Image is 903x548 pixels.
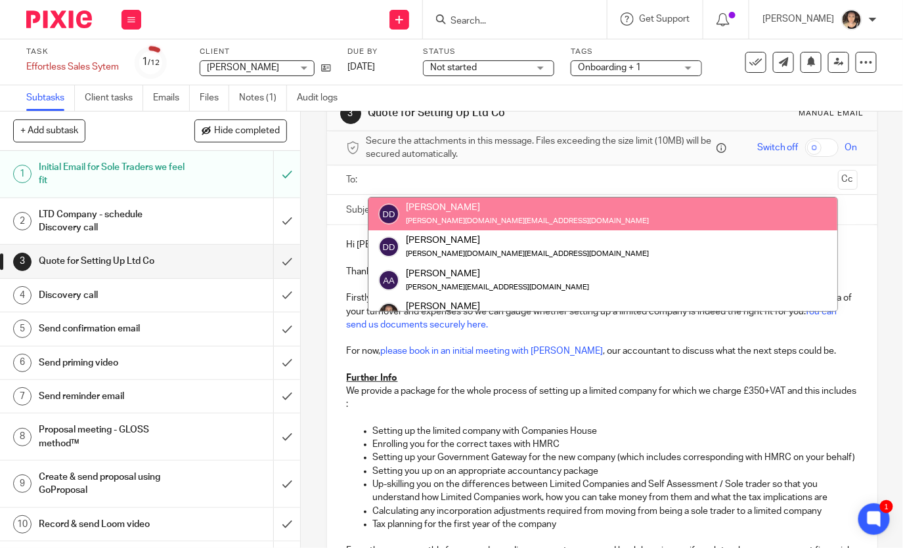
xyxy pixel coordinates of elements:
small: /12 [148,59,160,66]
h1: Proposal meeting - GLOSS method™ [39,420,187,453]
u: Further Info [347,373,398,383]
span: Switch off [757,141,799,154]
h1: Send reminder email [39,387,187,406]
div: 6 [13,354,32,372]
img: 324535E6-56EA-408B-A48B-13C02EA99B5D.jpeg [841,9,862,30]
small: [PERSON_NAME][DOMAIN_NAME][EMAIL_ADDRESS][DOMAIN_NAME] [406,250,649,257]
button: Cc [838,170,858,190]
h1: Discovery call [39,285,187,305]
div: 8 [13,428,32,446]
h1: LTD Company - schedule Discovery call [39,205,187,238]
div: [PERSON_NAME] [406,234,649,247]
div: 1 [143,54,160,70]
img: svg%3E [378,203,399,224]
span: [DATE] [347,62,375,72]
h1: Send confirmation email [39,319,187,339]
p: We provide a package for the whole process of setting up a limited company for which we charge £3... [347,385,858,411]
p: Tax planning for the first year of the company [373,518,858,531]
button: Hide completed [194,119,287,142]
div: 2 [13,212,32,230]
span: Not started [430,63,477,72]
p: Setting up your Government Gateway for the new company (which includes corresponding with HMRC on... [373,451,858,464]
div: 3 [13,253,32,271]
label: Client [200,47,331,57]
a: Subtasks [26,85,75,111]
h1: Quote for Setting Up Ltd Co [39,251,187,271]
input: Search [449,16,567,28]
small: [PERSON_NAME][EMAIL_ADDRESS][DOMAIN_NAME] [406,284,589,291]
div: 1 [880,500,893,513]
img: svg%3E [378,270,399,291]
div: 10 [13,515,32,534]
span: Secure the attachments in this message. Files exceeding the size limit (10MB) will be secured aut... [366,135,714,161]
div: 4 [13,286,32,305]
a: Audit logs [297,85,347,111]
p: For now, , our accountant to discuss what the next steps could be. [347,345,858,358]
div: [PERSON_NAME] [406,300,589,313]
span: On [845,141,858,154]
span: Hide completed [214,126,280,137]
p: Hi [PERSON_NAME] [347,238,858,251]
div: 5 [13,320,32,338]
a: please book in an initial meeting with [PERSON_NAME] [381,347,604,356]
div: [PERSON_NAME] [406,201,649,214]
h1: Quote for Setting Up Ltd Co [368,106,630,120]
div: Manual email [799,108,864,119]
p: Firstly, I wonder if you have done your 23/24 Self Assessment Tax Return? If so, it would be good... [347,291,858,331]
h1: Create & send proposal using GoProposal [39,467,187,501]
h1: Send priming video [39,353,187,373]
div: 7 [13,387,32,406]
small: [PERSON_NAME][DOMAIN_NAME][EMAIL_ADDRESS][DOMAIN_NAME] [406,217,649,224]
span: Onboarding + 1 [578,63,641,72]
div: 1 [13,165,32,183]
a: Files [200,85,229,111]
label: Tags [571,47,702,57]
p: Enrolling you for the correct taxes with HMRC [373,438,858,451]
p: Thank you for getting in touch with us – we would be delighted to help you with your business. [347,265,858,278]
span: Get Support [639,14,690,24]
a: Client tasks [85,85,143,111]
img: Pixie [26,11,92,28]
div: [PERSON_NAME] [406,266,589,280]
div: 9 [13,474,32,493]
img: svg%3E [378,236,399,257]
div: 3 [340,103,361,124]
h1: Record & send Loom video [39,515,187,534]
label: Due by [347,47,407,57]
button: + Add subtask [13,119,85,142]
a: You can send us documents securely here. [347,307,839,329]
label: Subject: [347,203,381,217]
a: Notes (1) [239,85,287,111]
h1: Initial Email for Sole Traders we feel fit [39,158,187,191]
img: 324535E6-56EA-408B-A48B-13C02EA99B5D.jpeg [378,303,399,324]
label: Task [26,47,119,57]
p: [PERSON_NAME] [762,12,835,26]
label: To: [347,173,361,186]
p: Setting up the limited company with Companies House [373,425,858,438]
p: Calculating any incorporation adjustments required from moving from being a sole trader to a limi... [373,505,858,518]
p: Up-skilling you on the differences between Limited Companies and Self Assessment / Sole trader so... [373,478,858,505]
a: Emails [153,85,190,111]
div: Effortless Sales Sytem [26,60,119,74]
label: Status [423,47,554,57]
span: [PERSON_NAME] [207,63,279,72]
p: Setting you up on an appropriate accountancy package [373,465,858,478]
